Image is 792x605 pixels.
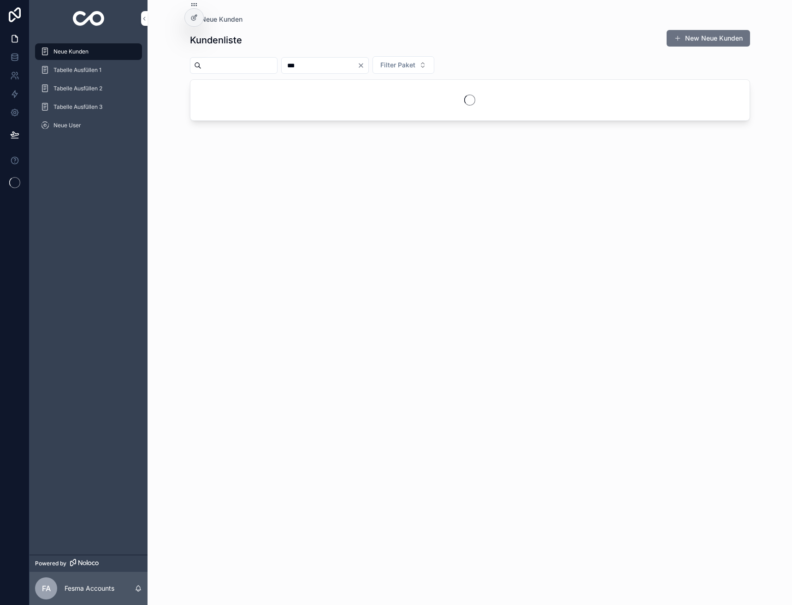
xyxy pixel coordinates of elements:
[53,103,102,111] span: Tabelle Ausfüllen 3
[35,99,142,115] a: Tabelle Ausfüllen 3
[53,85,102,92] span: Tabelle Ausfüllen 2
[42,583,51,594] span: FA
[35,43,142,60] a: Neue Kunden
[30,555,148,572] a: Powered by
[53,122,81,129] span: Neue User
[65,584,114,593] p: Fesma Accounts
[73,11,105,26] img: App logo
[190,34,242,47] h1: Kundenliste
[35,560,66,567] span: Powered by
[372,56,434,74] button: Select Button
[35,62,142,78] a: Tabelle Ausfüllen 1
[201,15,242,24] span: Neue Kunden
[53,66,101,74] span: Tabelle Ausfüllen 1
[667,30,750,47] button: New Neue Kunden
[35,80,142,97] a: Tabelle Ausfüllen 2
[380,60,415,70] span: Filter Paket
[357,62,368,69] button: Clear
[35,117,142,134] a: Neue User
[53,48,89,55] span: Neue Kunden
[190,15,242,24] a: Neue Kunden
[30,37,148,146] div: scrollable content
